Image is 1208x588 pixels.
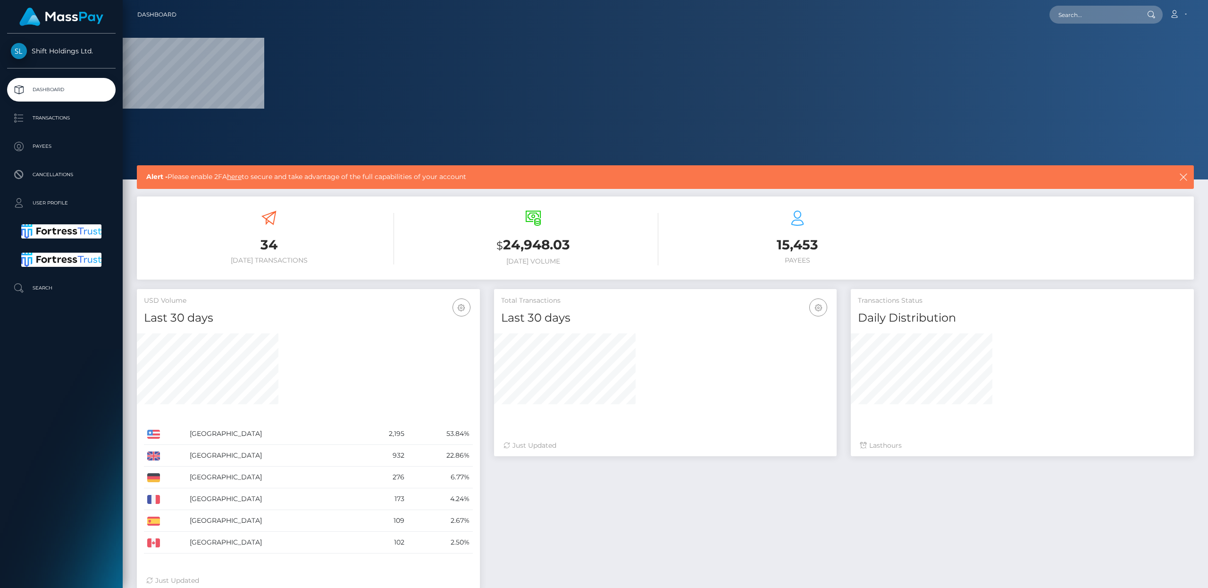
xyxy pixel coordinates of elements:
[186,532,359,554] td: [GEOGRAPHIC_DATA]
[186,445,359,467] td: [GEOGRAPHIC_DATA]
[408,236,658,255] h3: 24,948.03
[408,467,473,488] td: 6.77%
[359,445,408,467] td: 932
[7,78,116,102] a: Dashboard
[672,236,923,254] h3: 15,453
[496,239,503,252] small: $
[359,532,408,554] td: 102
[19,8,103,26] img: MassPay Logo
[408,257,658,265] h6: [DATE] Volume
[144,256,394,264] h6: [DATE] Transactions
[144,310,473,326] h4: Last 30 days
[147,452,160,460] img: GB.png
[860,441,1184,451] div: Last hours
[7,135,116,158] a: Payees
[858,310,1187,326] h4: Daily Distribution
[359,510,408,532] td: 109
[7,191,116,215] a: User Profile
[359,423,408,445] td: 2,195
[11,111,112,125] p: Transactions
[408,488,473,510] td: 4.24%
[408,423,473,445] td: 53.84%
[147,517,160,525] img: ES.png
[7,163,116,187] a: Cancellations
[11,196,112,210] p: User Profile
[186,423,359,445] td: [GEOGRAPHIC_DATA]
[147,430,160,438] img: US.png
[11,281,112,295] p: Search
[858,296,1187,306] h5: Transactions Status
[672,256,923,264] h6: Payees
[21,224,102,239] img: Fortress Trust
[7,47,116,55] span: Shift Holdings Ltd.
[186,488,359,510] td: [GEOGRAPHIC_DATA]
[503,441,828,451] div: Just Updated
[7,276,116,300] a: Search
[146,172,168,181] b: Alert -
[11,83,112,97] p: Dashboard
[408,532,473,554] td: 2.50%
[147,495,160,503] img: FR.png
[137,5,176,25] a: Dashboard
[146,172,1070,182] span: Please enable 2FA to secure and take advantage of the full capabilities of your account
[408,510,473,532] td: 2.67%
[501,310,830,326] h4: Last 30 days
[21,253,102,267] img: Fortress Trust
[7,106,116,130] a: Transactions
[11,139,112,153] p: Payees
[11,43,27,59] img: Shift Holdings Ltd.
[147,538,160,547] img: CA.png
[359,467,408,488] td: 276
[144,236,394,254] h3: 34
[146,576,470,586] div: Just Updated
[227,172,242,181] a: here
[1049,6,1138,24] input: Search...
[11,168,112,182] p: Cancellations
[186,510,359,532] td: [GEOGRAPHIC_DATA]
[186,467,359,488] td: [GEOGRAPHIC_DATA]
[147,473,160,482] img: DE.png
[359,488,408,510] td: 173
[408,445,473,467] td: 22.86%
[144,296,473,306] h5: USD Volume
[501,296,830,306] h5: Total Transactions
